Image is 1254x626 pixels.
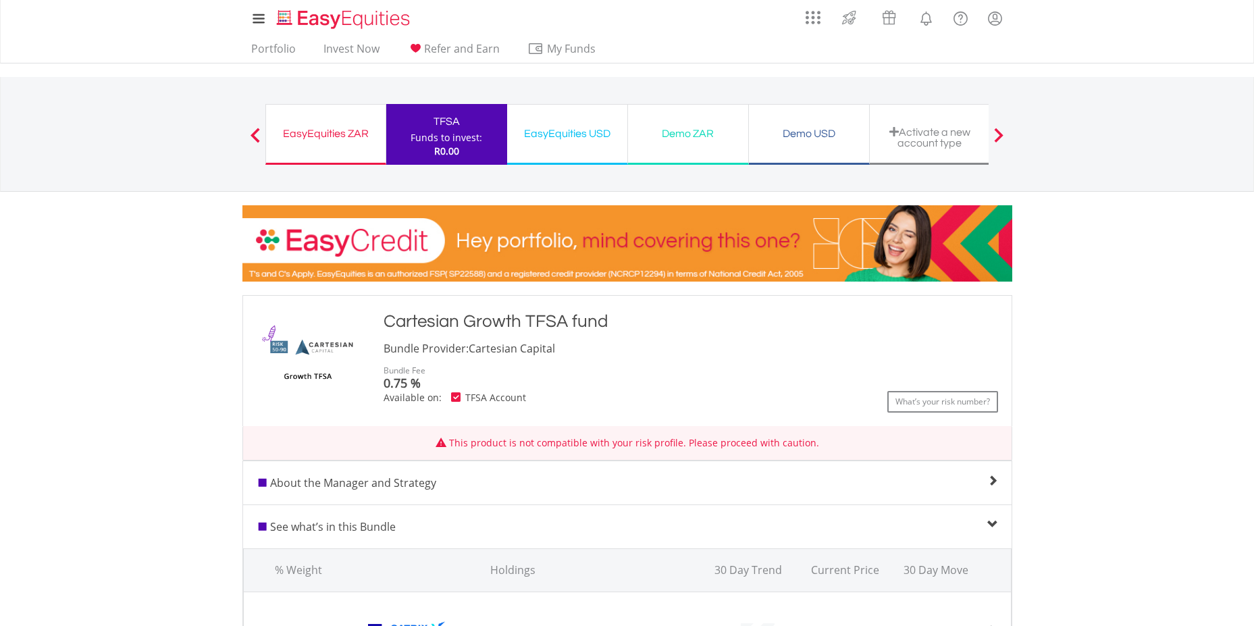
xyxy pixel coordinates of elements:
div: Cartesian Growth TFSA fund [384,309,998,334]
div: 30 Day Trend [696,563,800,578]
span: Available on: [384,391,442,404]
a: Home page [271,3,415,30]
img: vouchers-v2.svg [878,7,900,28]
div: Holdings [350,563,676,578]
h4: Cartesian Capital [384,340,998,357]
span: See what’s in this Bundle [270,519,396,534]
img: Cartesian_Bundle_Growth-TFSA.png [259,323,361,394]
div: 30 Day Move [891,563,981,578]
span: Bundle Fee [384,365,425,376]
a: Invest Now [318,42,385,63]
div: % Weight [247,563,351,578]
div: TFSA [394,112,499,131]
a: Refer and Earn [402,42,505,63]
span: 0.75 % [384,375,421,391]
img: thrive-v2.svg [838,7,860,28]
div: Demo USD [757,124,861,143]
a: Portfolio [246,42,301,63]
img: EasyCredit Promotion Banner [242,205,1012,282]
span: Refer and Earn [424,41,500,56]
a: My Profile [978,3,1012,33]
div: EasyEquities ZAR [274,124,377,143]
img: grid-menu-icon.svg [806,10,820,25]
div: Funds to invest: [411,131,482,145]
span: This product is not compatible with your risk profile. Please proceed with caution. [449,436,819,449]
div: Demo ZAR [636,124,740,143]
img: EasyEquities_Logo.png [274,8,415,30]
a: AppsGrid [797,3,829,25]
span: About the Manager and Strategy [270,475,436,490]
span: Bundle Provider: [384,341,469,356]
a: Notifications [909,3,943,30]
a: FAQ's and Support [943,3,978,30]
a: What’s your risk number? [887,391,998,413]
span: My Funds [527,40,616,57]
span: R0.00 [434,145,459,157]
a: Vouchers [869,3,909,28]
span: TFSA Account [465,391,526,404]
div: EasyEquities USD [515,124,619,143]
div: Current Price [800,563,890,578]
div: Activate a new account type [878,126,982,149]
